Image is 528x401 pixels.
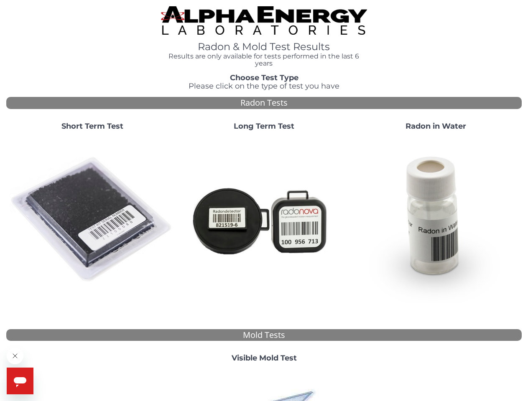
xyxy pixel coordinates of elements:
[6,97,522,109] div: Radon Tests
[230,73,298,82] strong: Choose Test Type
[406,122,466,131] strong: Radon in Water
[10,137,175,302] img: ShortTerm.jpg
[7,368,33,394] iframe: Button to launch messaging window
[61,122,123,131] strong: Short Term Test
[189,81,339,91] span: Please click on the type of test you have
[6,329,522,341] div: Mold Tests
[161,53,367,67] h4: Results are only available for tests performed in the last 6 years
[353,137,518,302] img: RadoninWater.jpg
[161,6,367,35] img: TightCrop.jpg
[234,122,294,131] strong: Long Term Test
[181,137,347,302] img: Radtrak2vsRadtrak3.jpg
[161,41,367,52] h1: Radon & Mold Test Results
[5,6,18,13] span: Help
[7,348,23,364] iframe: Close message
[232,353,297,363] strong: Visible Mold Test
